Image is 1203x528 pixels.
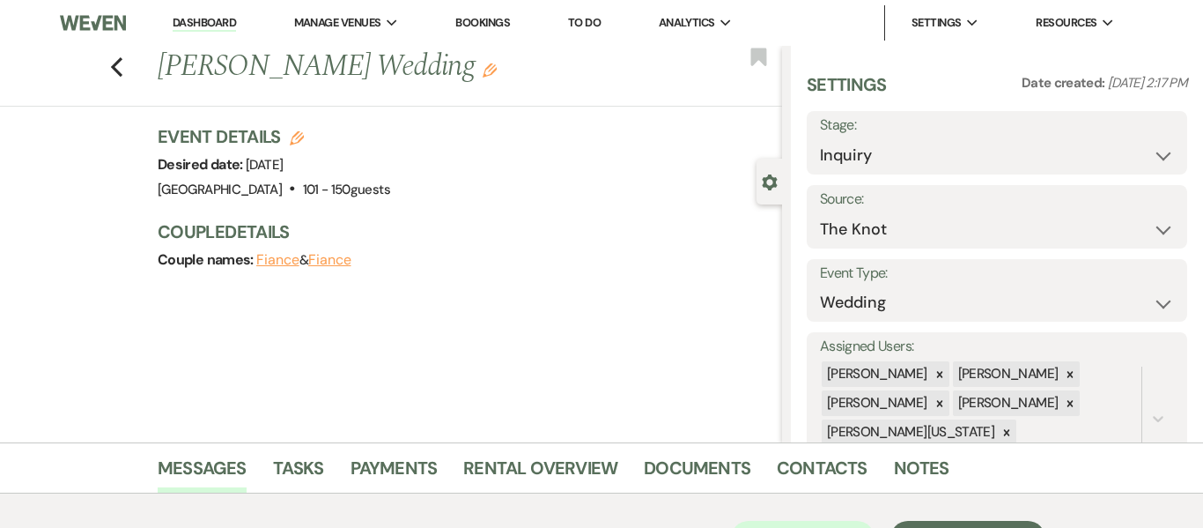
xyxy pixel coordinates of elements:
[1022,74,1108,92] span: Date created:
[158,181,282,198] span: [GEOGRAPHIC_DATA]
[158,454,247,493] a: Messages
[820,334,1174,360] label: Assigned Users:
[911,14,962,32] span: Settings
[158,250,256,269] span: Couple names:
[822,390,930,416] div: [PERSON_NAME]
[483,62,497,78] button: Edit
[173,15,236,32] a: Dashboard
[1036,14,1096,32] span: Resources
[807,72,887,111] h3: Settings
[256,253,299,267] button: Fiance
[953,390,1061,416] div: [PERSON_NAME]
[820,261,1174,286] label: Event Type:
[820,113,1174,138] label: Stage:
[273,454,324,493] a: Tasks
[822,361,930,387] div: [PERSON_NAME]
[60,4,126,41] img: Weven Logo
[777,454,867,493] a: Contacts
[762,173,778,190] button: Close lead details
[294,14,381,32] span: Manage Venues
[644,454,750,493] a: Documents
[246,156,283,174] span: [DATE]
[894,454,949,493] a: Notes
[158,155,246,174] span: Desired date:
[351,454,438,493] a: Payments
[659,14,715,32] span: Analytics
[158,124,390,149] h3: Event Details
[822,420,997,445] div: [PERSON_NAME][US_STATE]
[568,15,601,30] a: To Do
[953,361,1061,387] div: [PERSON_NAME]
[158,219,764,244] h3: Couple Details
[463,454,617,493] a: Rental Overview
[820,187,1174,212] label: Source:
[158,46,650,88] h1: [PERSON_NAME] Wedding
[256,251,351,269] span: &
[1108,74,1187,92] span: [DATE] 2:17 PM
[303,181,390,198] span: 101 - 150 guests
[308,253,351,267] button: Fiance
[455,15,510,30] a: Bookings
